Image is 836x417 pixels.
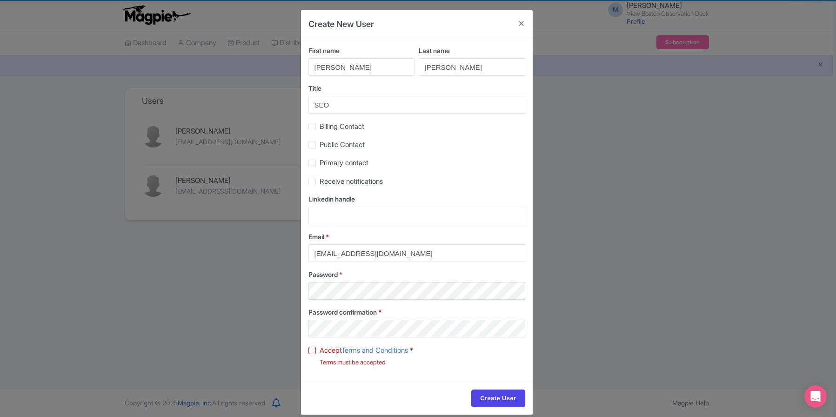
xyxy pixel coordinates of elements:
[320,177,383,186] span: Receive notifications
[320,346,408,355] span: Accept
[320,358,525,367] div: Terms must be accepted
[804,385,827,408] div: Open Intercom Messenger
[308,233,324,241] span: Email
[419,47,450,54] span: Last name
[471,390,525,407] input: Create User
[320,140,365,149] span: Public Contact
[320,158,368,167] span: Primary contact
[308,18,374,30] h4: Create New User
[308,308,377,316] span: Password confirmation
[510,10,533,37] button: Close
[308,47,340,54] span: First name
[308,84,321,92] span: Title
[341,346,408,355] a: Terms and Conditions
[308,270,338,278] span: Password
[320,122,364,131] span: Billing Contact
[308,195,355,203] span: Linkedin handle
